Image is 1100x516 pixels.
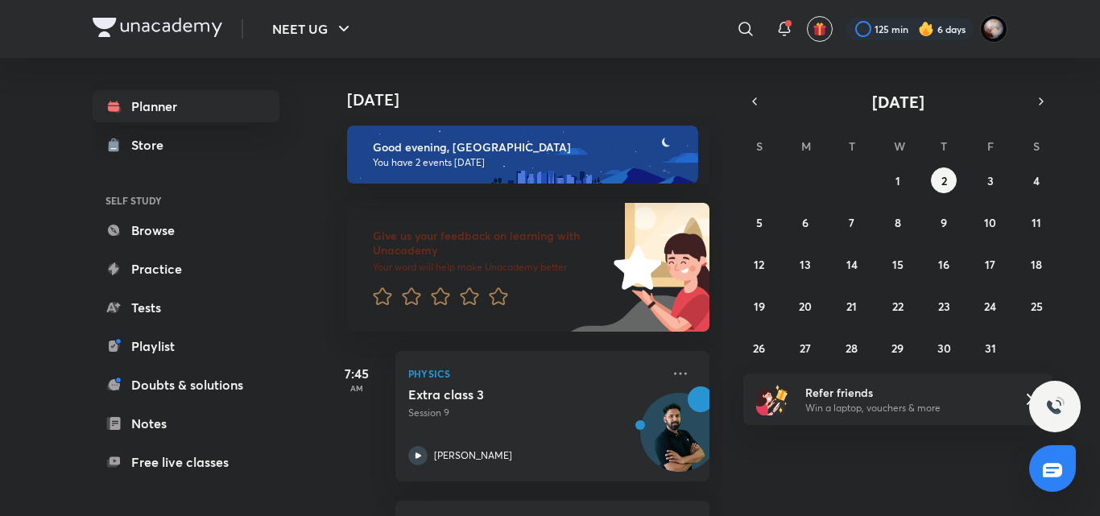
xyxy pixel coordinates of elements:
[93,407,279,440] a: Notes
[93,253,279,285] a: Practice
[373,261,608,274] p: Your word will help make Unacademy better
[325,383,389,393] p: AM
[895,173,900,188] abbr: October 1, 2025
[813,22,827,36] img: avatar
[93,129,279,161] a: Store
[434,448,512,463] p: [PERSON_NAME]
[347,126,698,184] img: evening
[805,384,1003,401] h6: Refer friends
[985,341,996,356] abbr: October 31, 2025
[885,293,911,319] button: October 22, 2025
[800,257,811,272] abbr: October 13, 2025
[746,251,772,277] button: October 12, 2025
[93,291,279,324] a: Tests
[801,138,811,154] abbr: Monday
[93,214,279,246] a: Browse
[984,215,996,230] abbr: October 10, 2025
[756,138,763,154] abbr: Sunday
[978,167,1003,193] button: October 3, 2025
[93,369,279,401] a: Doubts & solutions
[756,215,763,230] abbr: October 5, 2025
[1023,167,1049,193] button: October 4, 2025
[846,299,857,314] abbr: October 21, 2025
[937,341,951,356] abbr: October 30, 2025
[1031,257,1042,272] abbr: October 18, 2025
[754,299,765,314] abbr: October 19, 2025
[373,156,684,169] p: You have 2 events [DATE]
[839,251,865,277] button: October 14, 2025
[931,167,957,193] button: October 2, 2025
[93,18,222,37] img: Company Logo
[792,293,818,319] button: October 20, 2025
[931,209,957,235] button: October 9, 2025
[1023,293,1049,319] button: October 25, 2025
[891,341,904,356] abbr: October 29, 2025
[1023,251,1049,277] button: October 18, 2025
[1031,299,1043,314] abbr: October 25, 2025
[894,138,905,154] abbr: Wednesday
[885,335,911,361] button: October 29, 2025
[746,335,772,361] button: October 26, 2025
[753,341,765,356] abbr: October 26, 2025
[885,167,911,193] button: October 1, 2025
[938,299,950,314] abbr: October 23, 2025
[802,215,808,230] abbr: October 6, 2025
[941,138,947,154] abbr: Thursday
[978,209,1003,235] button: October 10, 2025
[93,90,279,122] a: Planner
[93,187,279,214] h6: SELF STUDY
[408,386,609,402] h5: Extra class 3
[839,293,865,319] button: October 21, 2025
[1033,138,1040,154] abbr: Saturday
[918,21,934,37] img: streak
[931,293,957,319] button: October 23, 2025
[938,257,949,272] abbr: October 16, 2025
[559,203,709,332] img: feedback_image
[347,90,726,109] h4: [DATE]
[941,215,947,230] abbr: October 9, 2025
[807,16,833,42] button: avatar
[746,209,772,235] button: October 5, 2025
[805,401,1003,415] p: Win a laptop, vouchers & more
[931,251,957,277] button: October 16, 2025
[941,173,947,188] abbr: October 2, 2025
[131,135,173,155] div: Store
[931,335,957,361] button: October 30, 2025
[978,335,1003,361] button: October 31, 2025
[839,335,865,361] button: October 28, 2025
[987,138,994,154] abbr: Friday
[846,257,858,272] abbr: October 14, 2025
[849,215,854,230] abbr: October 7, 2025
[93,446,279,478] a: Free live classes
[93,18,222,41] a: Company Logo
[408,364,661,383] p: Physics
[263,13,363,45] button: NEET UG
[987,173,994,188] abbr: October 3, 2025
[408,406,661,420] p: Session 9
[1032,215,1041,230] abbr: October 11, 2025
[792,335,818,361] button: October 27, 2025
[1023,209,1049,235] button: October 11, 2025
[1033,173,1040,188] abbr: October 4, 2025
[985,257,995,272] abbr: October 17, 2025
[895,215,901,230] abbr: October 8, 2025
[746,293,772,319] button: October 19, 2025
[792,209,818,235] button: October 6, 2025
[980,15,1007,43] img: Swarit
[373,229,608,258] h6: Give us your feedback on learning with Unacademy
[892,299,904,314] abbr: October 22, 2025
[756,383,788,415] img: referral
[93,330,279,362] a: Playlist
[766,90,1030,113] button: [DATE]
[325,364,389,383] h5: 7:45
[885,251,911,277] button: October 15, 2025
[839,209,865,235] button: October 7, 2025
[800,341,811,356] abbr: October 27, 2025
[754,257,764,272] abbr: October 12, 2025
[885,209,911,235] button: October 8, 2025
[373,140,684,155] h6: Good evening, [GEOGRAPHIC_DATA]
[849,138,855,154] abbr: Tuesday
[799,299,812,314] abbr: October 20, 2025
[978,293,1003,319] button: October 24, 2025
[792,251,818,277] button: October 13, 2025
